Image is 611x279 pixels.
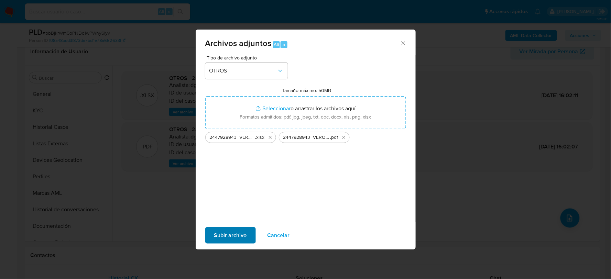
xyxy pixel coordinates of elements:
ul: Archivos seleccionados [205,129,406,143]
button: Cerrar [400,40,406,46]
span: Subir archivo [214,228,247,243]
button: Subir archivo [205,227,256,244]
span: Alt [274,41,279,48]
span: 2447928943_VERONICA GONZALEZ_AGO2025 [210,134,255,141]
span: Tipo de archivo adjunto [207,55,290,60]
label: Tamaño máximo: 50MB [282,87,331,93]
span: 2447928943_VERONICA GONZALEZ_AGO2025 [283,134,330,141]
span: Archivos adjuntos [205,37,272,49]
span: OTROS [209,67,277,74]
button: Eliminar 2447928943_VERONICA GONZALEZ_AGO2025.pdf [340,133,348,142]
span: a [283,41,285,48]
span: Cancelar [268,228,290,243]
button: Eliminar 2447928943_VERONICA GONZALEZ_AGO2025.xlsx [266,133,274,142]
span: .pdf [330,134,338,141]
button: OTROS [205,63,288,79]
span: .xlsx [255,134,265,141]
button: Cancelar [259,227,299,244]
